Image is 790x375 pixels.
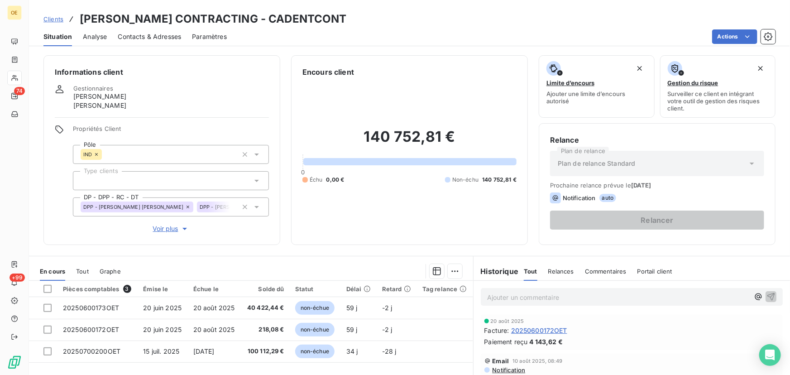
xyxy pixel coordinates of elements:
span: Situation [43,32,72,41]
h6: Relance [550,135,764,145]
a: 74 [7,89,21,103]
span: 20250600172OET [511,326,567,335]
h2: 140 752,81 € [302,128,517,155]
span: IND [83,152,92,157]
span: Commentaires [585,268,627,275]
span: -2 j [382,326,393,333]
span: -28 j [382,347,397,355]
button: Voir plus [73,224,269,234]
span: Ajouter une limite d’encours autorisé [546,90,647,105]
div: Retard [382,285,412,293]
span: [PERSON_NAME] [73,92,126,101]
span: 34 j [346,347,358,355]
span: Tout [524,268,537,275]
span: 59 j [346,326,358,333]
span: Propriétés Client [73,125,269,138]
span: 20 août 2025 [193,326,235,333]
span: Prochaine relance prévue le [550,182,764,189]
span: En cours [40,268,65,275]
span: Graphe [100,268,121,275]
div: Open Intercom Messenger [759,344,781,366]
span: Échu [310,176,323,184]
span: Paiement reçu [484,337,528,346]
span: Plan de relance Standard [558,159,636,168]
span: auto [599,194,617,202]
span: Non-échu [452,176,479,184]
a: Clients [43,14,63,24]
span: Contacts & Adresses [118,32,181,41]
input: Ajouter une valeur [81,177,88,185]
img: Logo LeanPay [7,355,22,370]
span: Limite d’encours [546,79,594,87]
span: non-échue [295,345,335,358]
h3: [PERSON_NAME] CONTRACTING - CADENTCONT [80,11,347,27]
span: 3 [123,285,131,293]
input: Ajouter une valeur [230,203,238,211]
span: 74 [14,87,25,95]
input: Ajouter une valeur [102,150,109,159]
span: [PERSON_NAME] [73,101,126,110]
span: 20 août 2025 [491,318,524,324]
span: [DATE] [193,347,215,355]
div: Solde dû [246,285,284,293]
span: -2 j [382,304,393,312]
span: 20250700200OET [63,347,120,355]
button: Relancer [550,211,764,230]
div: OE [7,5,22,20]
h6: Informations client [55,67,269,77]
span: Email [493,357,509,365]
span: 20250600172OET [63,326,119,333]
span: 59 j [346,304,358,312]
span: 140 752,81 € [482,176,517,184]
span: +99 [10,274,25,282]
span: 20 août 2025 [193,304,235,312]
span: DPP - [PERSON_NAME] [200,204,257,210]
span: non-échue [295,301,335,315]
span: Portail client [637,268,672,275]
span: 40 422,44 € [246,303,284,312]
span: 20 juin 2025 [143,326,182,333]
span: 4 143,62 € [530,337,563,346]
button: Limite d’encoursAjouter une limite d’encours autorisé [539,55,655,118]
span: Notification [563,194,596,202]
h6: Encours client [302,67,354,77]
div: Émise le [143,285,182,293]
span: Gestionnaires [73,85,113,92]
span: Analyse [83,32,107,41]
span: non-échue [295,323,335,337]
span: 20 juin 2025 [143,304,182,312]
div: Tag relance [422,285,468,293]
div: Délai [346,285,371,293]
span: 218,08 € [246,325,284,334]
span: Paramètres [192,32,227,41]
span: Facture : [484,326,509,335]
span: 20250600173OET [63,304,119,312]
span: Notification [492,366,526,374]
span: Tout [76,268,89,275]
span: 10 août 2025, 08:49 [512,358,562,364]
span: Surveiller ce client en intégrant votre outil de gestion des risques client. [668,90,768,112]
span: Relances [548,268,574,275]
span: Voir plus [153,224,189,233]
span: 100 112,29 € [246,347,284,356]
span: [DATE] [631,182,651,189]
button: Gestion du risqueSurveiller ce client en intégrant votre outil de gestion des risques client. [660,55,776,118]
span: 15 juil. 2025 [143,347,179,355]
span: 0 [301,168,305,176]
span: 0,00 € [326,176,345,184]
h6: Historique [474,266,519,277]
div: Échue le [193,285,236,293]
span: Gestion du risque [668,79,718,87]
span: DPP - [PERSON_NAME] [PERSON_NAME] [83,204,183,210]
div: Pièces comptables [63,285,132,293]
span: Clients [43,15,63,23]
div: Statut [295,285,335,293]
button: Actions [712,29,757,44]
